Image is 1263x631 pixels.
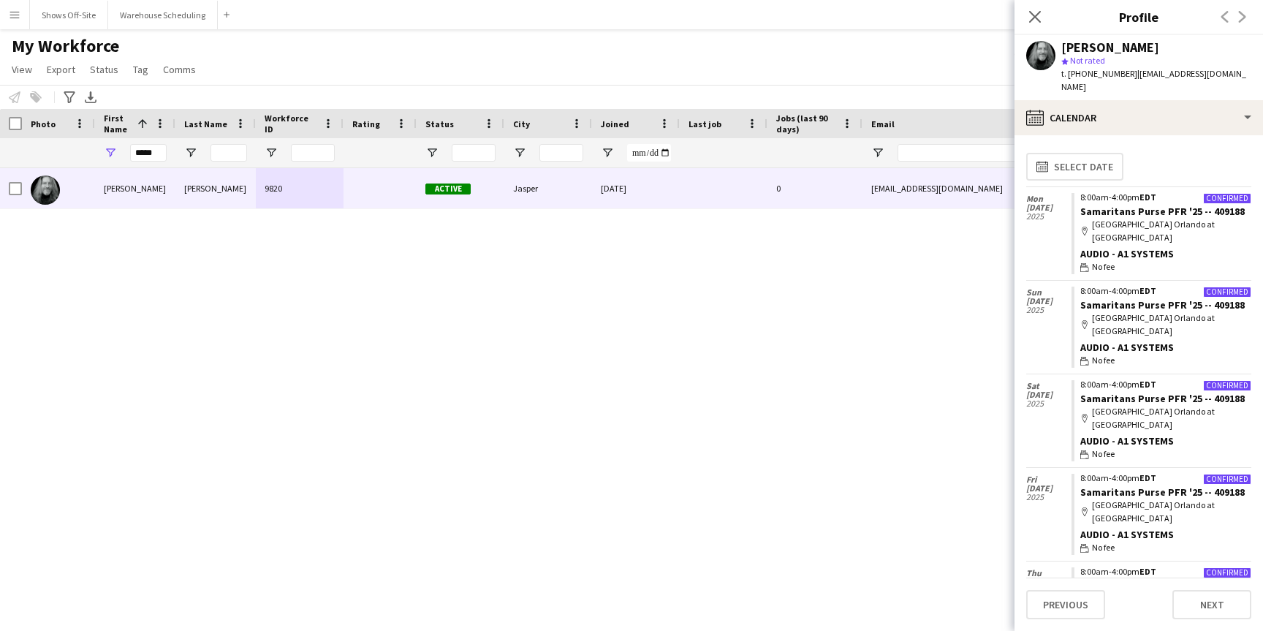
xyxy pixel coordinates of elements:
span: Export [47,63,75,76]
span: [DATE] [1026,390,1072,399]
span: First Name [104,113,132,135]
button: Next [1172,590,1251,619]
span: Workforce ID [265,113,317,135]
span: Photo [31,118,56,129]
span: t. [PHONE_NUMBER] [1061,68,1137,79]
div: [PERSON_NAME] [175,168,256,208]
span: No fee [1092,260,1115,273]
input: City Filter Input [539,144,583,162]
span: Sat [1026,382,1072,390]
button: Previous [1026,590,1105,619]
a: Status [84,60,124,79]
div: Jasper [504,168,592,208]
input: Joined Filter Input [627,144,671,162]
div: [GEOGRAPHIC_DATA] Orlando at [GEOGRAPHIC_DATA] [1080,218,1251,244]
div: Audio - A1 Systems [1080,247,1251,260]
span: Joined [601,118,629,129]
div: Confirmed [1203,474,1251,485]
span: EDT [1139,379,1156,390]
button: Open Filter Menu [265,146,278,159]
div: [GEOGRAPHIC_DATA] Orlando at [GEOGRAPHIC_DATA] [1080,405,1251,431]
span: EDT [1139,192,1156,203]
span: View [12,63,32,76]
span: 2025 [1026,399,1072,408]
span: Status [425,118,454,129]
a: Samaritans Purse PFR '25 -- 409188 [1080,485,1245,499]
button: Open Filter Menu [871,146,884,159]
div: [DATE] [592,168,680,208]
div: 8:00am-4:00pm [1080,474,1251,483]
span: [DATE] [1026,203,1072,212]
button: Open Filter Menu [104,146,117,159]
input: Workforce ID Filter Input [291,144,335,162]
div: [PERSON_NAME] [95,168,175,208]
input: Last Name Filter Input [210,144,247,162]
div: Audio - A1 Systems [1080,341,1251,354]
div: 8:00am-4:00pm [1080,380,1251,389]
span: EDT [1139,285,1156,296]
span: City [513,118,530,129]
button: Open Filter Menu [184,146,197,159]
span: Status [90,63,118,76]
a: Export [41,60,81,79]
div: [EMAIL_ADDRESS][DOMAIN_NAME] [862,168,1155,208]
span: EDT [1139,472,1156,483]
app-action-btn: Export XLSX [82,88,99,106]
div: Confirmed [1203,567,1251,578]
input: Email Filter Input [898,144,1146,162]
div: 8:00am-4:00pm [1080,567,1251,576]
span: Jobs (last 90 days) [776,113,836,135]
span: Email [871,118,895,129]
span: Not rated [1070,55,1105,66]
span: Last Name [184,118,227,129]
span: Thu [1026,569,1072,578]
span: My Workforce [12,35,119,57]
a: View [6,60,38,79]
span: Fri [1026,475,1072,484]
span: [DATE] [1026,578,1072,586]
span: 2025 [1026,306,1072,314]
button: Open Filter Menu [513,146,526,159]
div: Confirmed [1203,193,1251,204]
div: Confirmed [1203,380,1251,391]
a: Tag [127,60,154,79]
span: 2025 [1026,212,1072,221]
button: Open Filter Menu [601,146,614,159]
span: Active [425,184,471,194]
span: EDT [1139,566,1156,577]
div: 0 [767,168,862,208]
span: No fee [1092,541,1115,554]
div: 8:00am-4:00pm [1080,287,1251,295]
div: [GEOGRAPHIC_DATA] Orlando at [GEOGRAPHIC_DATA] [1080,499,1251,525]
a: Comms [157,60,202,79]
div: 8:00am-4:00pm [1080,193,1251,202]
app-action-btn: Advanced filters [61,88,78,106]
img: Monty Curry [31,175,60,205]
span: [DATE] [1026,484,1072,493]
span: No fee [1092,354,1115,367]
button: Select date [1026,153,1123,181]
div: Calendar [1014,100,1263,135]
span: Sun [1026,288,1072,297]
a: Samaritans Purse PFR '25 -- 409188 [1080,205,1245,218]
span: | [EMAIL_ADDRESS][DOMAIN_NAME] [1061,68,1246,92]
span: Mon [1026,194,1072,203]
input: Status Filter Input [452,144,496,162]
span: No fee [1092,447,1115,461]
button: Shows Off-Site [30,1,108,29]
button: Open Filter Menu [425,146,439,159]
a: Samaritans Purse PFR '25 -- 409188 [1080,298,1245,311]
a: Samaritans Purse PFR '25 -- 409188 [1080,392,1245,405]
div: Audio - A1 Systems [1080,434,1251,447]
h3: Profile [1014,7,1263,26]
span: Comms [163,63,196,76]
div: Audio - A1 Systems [1080,528,1251,541]
button: Warehouse Scheduling [108,1,218,29]
div: 9820 [256,168,344,208]
span: [DATE] [1026,297,1072,306]
div: Confirmed [1203,287,1251,298]
span: 2025 [1026,493,1072,502]
span: Rating [352,118,380,129]
span: Tag [133,63,148,76]
div: [PERSON_NAME] [1061,41,1159,54]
